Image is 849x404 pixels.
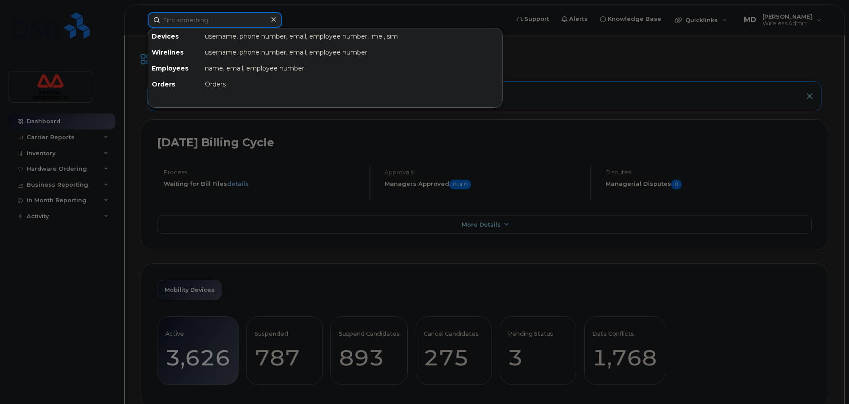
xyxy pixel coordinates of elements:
div: Orders [148,76,201,92]
div: username, phone number, email, employee number [201,44,502,60]
div: Orders [201,76,502,92]
div: Employees [148,60,201,76]
div: username, phone number, email, employee number, imei, sim [201,28,502,44]
div: name, email, employee number [201,60,502,76]
div: Wirelines [148,44,201,60]
div: Devices [148,28,201,44]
